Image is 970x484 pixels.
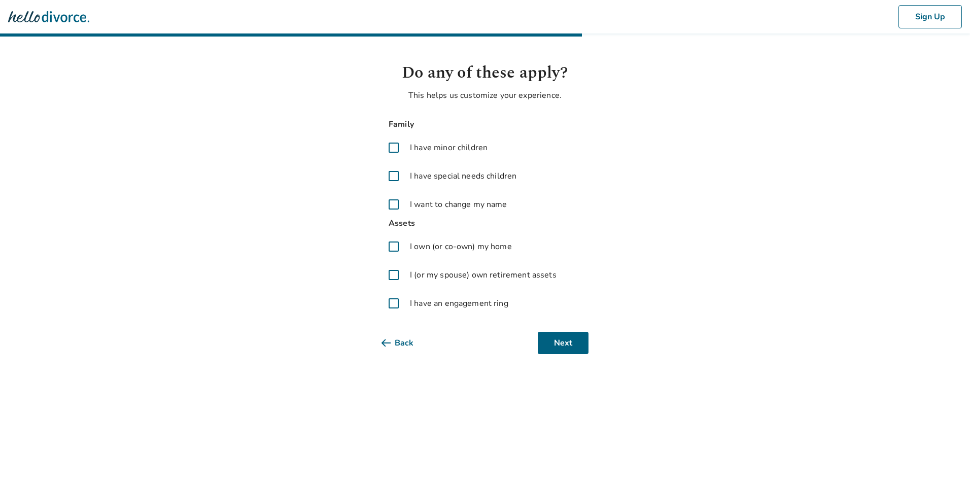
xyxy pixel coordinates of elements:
iframe: Chat Widget [919,435,970,484]
span: I have special needs children [410,170,516,182]
img: Hello Divorce Logo [8,7,89,27]
button: Next [538,332,588,354]
p: This helps us customize your experience. [382,89,588,101]
button: Back [382,332,430,354]
span: I have minor children [410,142,488,154]
span: I own (or co-own) my home [410,240,512,253]
span: I want to change my name [410,198,507,211]
span: I (or my spouse) own retirement assets [410,269,557,281]
button: Sign Up [898,5,962,28]
span: I have an engagement ring [410,297,508,309]
h1: Do any of these apply? [382,61,588,85]
span: Assets [382,217,588,230]
span: Family [382,118,588,131]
